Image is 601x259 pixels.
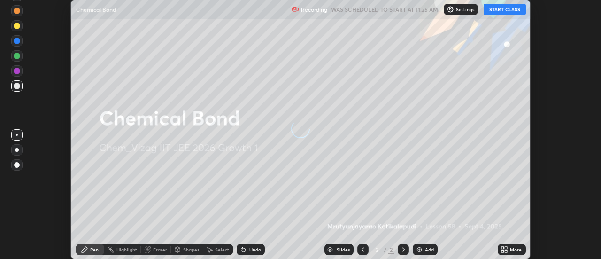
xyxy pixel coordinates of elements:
p: Chemical Bond [76,6,116,13]
p: Settings [456,7,474,12]
div: Pen [90,247,99,252]
img: add-slide-button [416,246,423,253]
button: START CLASS [484,4,526,15]
div: Shapes [183,247,199,252]
div: Undo [249,247,261,252]
div: Select [215,247,229,252]
h5: WAS SCHEDULED TO START AT 11:25 AM [331,5,438,14]
img: class-settings-icons [447,6,454,13]
div: 2 [388,245,394,254]
div: Slides [337,247,350,252]
div: More [510,247,522,252]
div: Eraser [153,247,167,252]
img: recording.375f2c34.svg [292,6,299,13]
div: Add [425,247,434,252]
p: Recording [301,6,327,13]
div: / [384,247,386,252]
div: Highlight [116,247,137,252]
div: 2 [372,247,382,252]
